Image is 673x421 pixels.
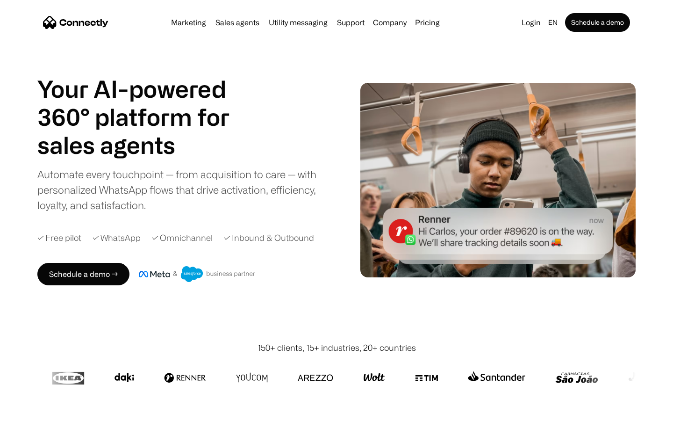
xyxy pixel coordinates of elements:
[212,19,263,26] a: Sales agents
[37,131,252,159] h1: sales agents
[373,16,407,29] div: Company
[167,19,210,26] a: Marketing
[518,16,544,29] a: Login
[152,232,213,244] div: ✓ Omnichannel
[37,75,252,131] h1: Your AI-powered 360° platform for
[139,266,256,282] img: Meta and Salesforce business partner badge.
[265,19,331,26] a: Utility messaging
[411,19,444,26] a: Pricing
[333,19,368,26] a: Support
[37,167,332,213] div: Automate every touchpoint — from acquisition to care — with personalized WhatsApp flows that driv...
[93,232,141,244] div: ✓ WhatsApp
[19,405,56,418] ul: Language list
[548,16,558,29] div: en
[224,232,314,244] div: ✓ Inbound & Outbound
[565,13,630,32] a: Schedule a demo
[37,263,129,285] a: Schedule a demo →
[9,404,56,418] aside: Language selected: English
[37,232,81,244] div: ✓ Free pilot
[258,341,416,354] div: 150+ clients, 15+ industries, 20+ countries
